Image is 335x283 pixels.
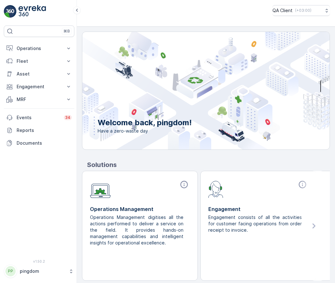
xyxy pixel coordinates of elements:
button: MRF [4,93,74,106]
p: MRF [17,96,62,103]
div: PP [5,266,16,276]
p: Welcome back, pingdom! [98,118,192,128]
img: logo_light-DOdMpM7g.png [19,5,46,18]
p: Events [17,114,60,121]
button: Engagement [4,80,74,93]
p: QA Client [272,7,293,14]
p: Engagement [17,83,62,90]
img: module-icon [208,180,223,198]
button: PPpingdom [4,265,74,278]
img: logo [4,5,17,18]
a: Reports [4,124,74,137]
p: Operations Management digitises all the actions performed to deliver a service on the field. It p... [90,214,185,246]
button: Fleet [4,55,74,68]
p: ⌘B [63,29,70,34]
span: Have a zero-waste day [98,128,192,134]
a: Events34 [4,111,74,124]
p: Engagement [208,205,308,213]
p: Documents [17,140,72,146]
img: module-icon [90,180,111,198]
p: 34 [65,115,71,120]
span: v 1.50.2 [4,259,74,263]
button: Asset [4,68,74,80]
button: Operations [4,42,74,55]
p: Fleet [17,58,62,64]
p: Operations Management [90,205,190,213]
p: Solutions [87,160,330,170]
p: Reports [17,127,72,134]
p: Asset [17,71,62,77]
a: Documents [4,137,74,149]
p: pingdom [20,268,65,274]
img: city illustration [54,32,330,149]
p: ( +03:00 ) [295,8,311,13]
p: Engagement consists of all the activities for customer facing operations from order receipt to in... [208,214,303,233]
button: QA Client(+03:00) [272,5,330,16]
p: Operations [17,45,62,52]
